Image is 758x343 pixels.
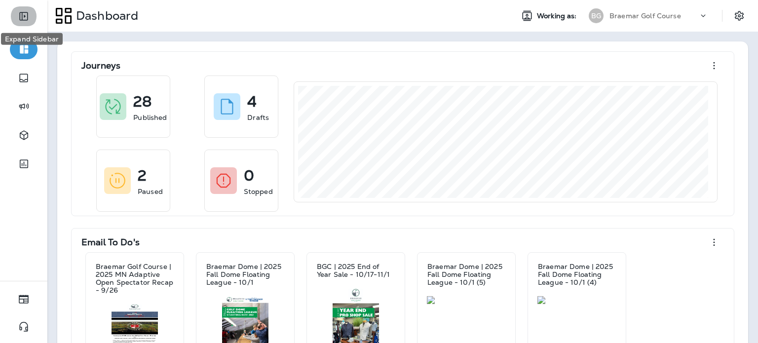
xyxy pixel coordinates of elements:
img: 49fbe0a5-be5e-4fe8-90b9-5570a44602dc.jpg [537,296,616,304]
p: Published [133,113,167,122]
p: Braemar Dome | 2025 Fall Dome Floating League - 10/1 (5) [427,263,505,286]
p: BGC | 2025 End of Year Sale - 10/17-11/1 [317,263,395,278]
p: Journeys [81,61,120,71]
p: Braemar Dome | 2025 Fall Dome Floating League - 10/1 (4) [538,263,616,286]
button: Expand Sidebar [10,6,38,26]
p: Braemar Golf Course [609,12,681,20]
p: 2 [138,171,147,181]
div: Expand Sidebar [1,33,63,45]
p: Braemar Golf Course | 2025 MN Adaptive Open Spectator Recap - 9/26 [96,263,174,294]
span: Working as: [537,12,579,20]
div: BG [589,8,604,23]
p: Paused [138,187,163,196]
p: Drafts [247,113,269,122]
p: 28 [133,97,152,107]
p: 0 [244,171,254,181]
p: Email To Do's [81,237,140,247]
p: Stopped [244,187,273,196]
p: Dashboard [72,8,138,23]
img: d258cffc-1ebd-477a-85ca-638d4058b8c1.jpg [427,296,506,304]
button: Settings [730,7,748,25]
p: Braemar Dome | 2025 Fall Dome Floating League - 10/1 [206,263,284,286]
p: 4 [247,97,257,107]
